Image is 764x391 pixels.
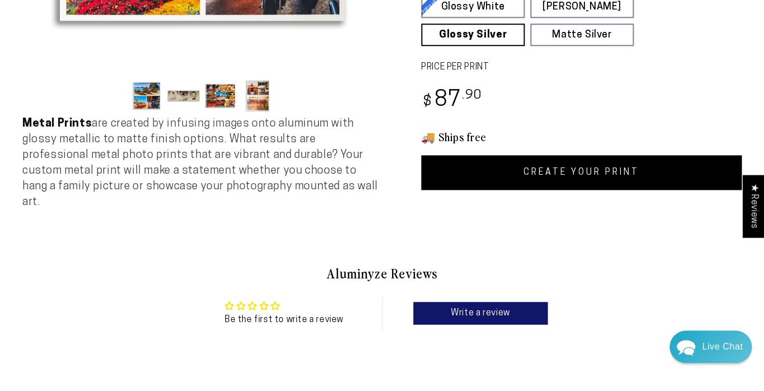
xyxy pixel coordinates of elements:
strong: Metal Prints [22,118,92,129]
span: are created by infusing images onto aluminum with glossy metallic to matte finish options. What r... [22,118,378,208]
a: CREATE YOUR PRINT [421,155,742,190]
sup: .90 [462,89,482,102]
div: Be the first to write a review [225,314,343,326]
button: Load image 1 in gallery view [130,78,164,113]
a: Glossy Silver [421,24,525,46]
button: Load image 3 in gallery view [204,78,238,113]
label: PRICE PER PRINT [421,61,742,74]
a: Write a review [413,302,548,324]
button: Load image 2 in gallery view [167,78,201,113]
div: Contact Us Directly [702,331,743,363]
div: Average rating is 0.00 stars [225,300,343,313]
span: $ [423,95,432,110]
button: Load image 4 in gallery view [241,78,275,113]
a: Matte Silver [530,24,634,46]
div: Chat widget toggle [669,331,752,363]
div: Click to open Judge.me floating reviews tab [743,175,764,237]
h3: 🚚 Ships free [421,129,742,144]
h2: Aluminyze Reviews [55,264,709,283]
bdi: 87 [421,90,482,111]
